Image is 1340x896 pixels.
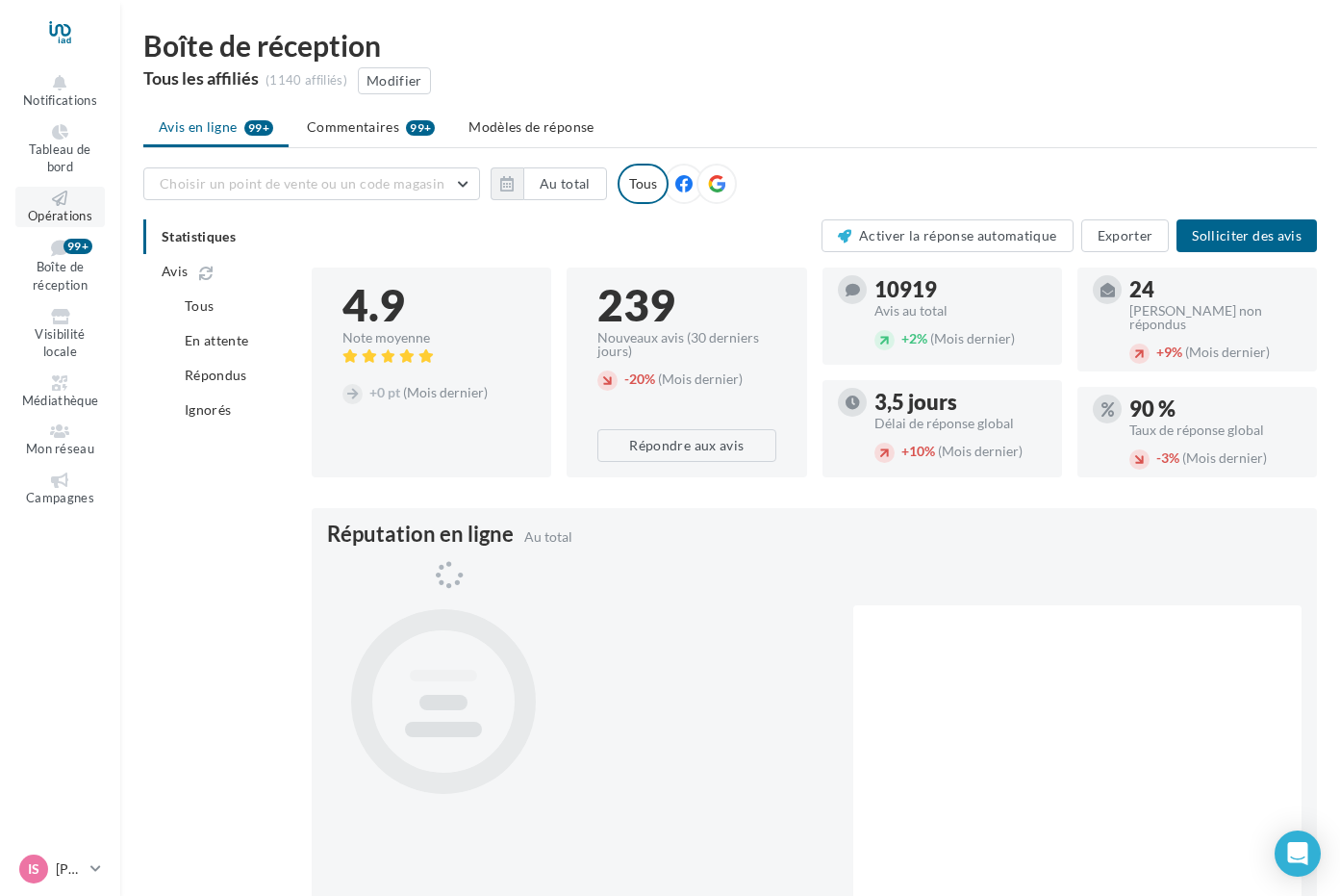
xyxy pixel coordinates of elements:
[1156,449,1161,466] span: -
[26,490,94,505] span: Campagnes
[874,279,1047,300] div: 10919
[901,443,935,459] span: 10%
[491,167,607,200] button: Au total
[1129,279,1302,300] div: 24
[901,330,909,346] span: +
[369,384,377,400] span: +
[403,384,488,400] span: (Mois dernier)
[597,429,775,462] button: Répondre aux avis
[33,260,88,294] span: Boîte de réception
[901,443,909,459] span: +
[15,71,105,113] button: Notifications
[618,164,669,204] div: Tous
[23,92,97,108] span: Notifications
[35,326,85,360] span: Visibilité locale
[874,417,1047,430] div: Délai de réponse global
[1129,304,1302,331] div: [PERSON_NAME] non répondus
[185,367,247,383] span: Répondus
[524,528,572,545] span: Au total
[358,67,431,94] button: Modifier
[822,219,1074,252] button: Activer la réponse automatique
[597,331,775,358] div: Nouveaux avis (30 derniers jours)
[22,393,99,408] span: Médiathèque
[265,72,347,90] div: (1140 affiliés)
[15,420,105,461] a: Mon réseau
[406,120,435,136] div: 99+
[901,330,927,346] span: 2%
[143,69,259,87] div: Tous les affiliés
[29,141,90,175] span: Tableau de bord
[1182,449,1267,466] span: (Mois dernier)
[28,859,39,879] span: Is
[143,31,1317,60] div: Boîte de réception
[307,117,399,137] span: Commentaires
[160,175,444,192] span: Choisir un point de vente ou un code magasin
[15,235,105,296] a: Boîte de réception 99+
[1156,344,1182,360] span: 9%
[874,304,1047,318] div: Avis au total
[1081,219,1170,252] button: Exporter
[1185,344,1270,360] span: (Mois dernier)
[28,208,92,223] span: Opérations
[15,371,105,413] a: Médiathèque
[342,331,520,345] div: Note moyenne
[185,297,214,314] span: Tous
[523,167,607,200] button: Au total
[1156,344,1164,360] span: +
[56,859,83,879] p: [PERSON_NAME]
[185,401,231,418] span: Ignorés
[15,469,105,510] a: Campagnes
[1156,449,1179,466] span: 3%
[342,283,520,327] div: 4.9
[1176,219,1317,252] button: Solliciter des avis
[874,392,1047,413] div: 3,5 jours
[624,371,655,387] span: 20%
[15,187,105,228] a: Opérations
[15,851,105,887] a: Is [PERSON_NAME]
[658,371,743,387] span: (Mois dernier)
[327,524,514,545] span: Réputation en ligne
[1129,398,1302,420] div: 90 %
[63,239,92,254] div: 99+
[597,283,775,327] div: 239
[938,443,1023,459] span: (Mois dernier)
[369,384,400,400] span: 0 pt
[15,120,105,179] a: Tableau de bord
[1275,831,1321,877] div: Open Intercom Messenger
[624,371,629,387] span: -
[162,262,188,281] span: Avis
[26,441,94,456] span: Mon réseau
[1129,423,1302,437] div: Taux de réponse global
[185,332,249,348] span: En attente
[930,330,1015,346] span: (Mois dernier)
[143,167,480,200] button: Choisir un point de vente ou un code magasin
[15,305,105,364] a: Visibilité locale
[468,118,594,135] span: Modèles de réponse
